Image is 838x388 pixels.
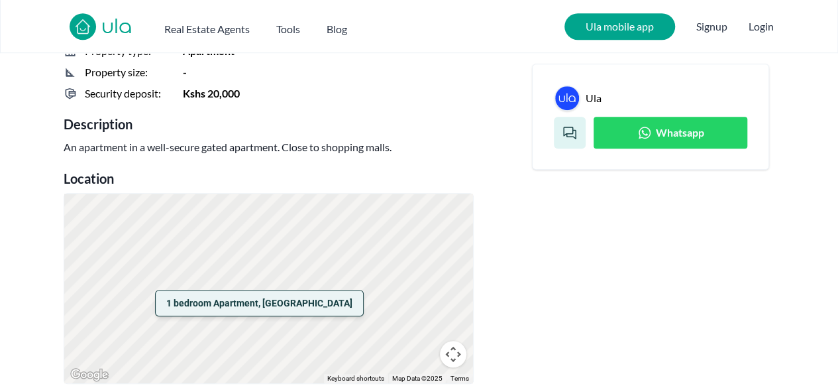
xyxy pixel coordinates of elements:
span: Whatsapp [655,125,704,141]
h2: Description [64,115,474,133]
span: - [183,64,187,80]
h2: Blog [327,21,347,37]
a: Ula [554,86,580,111]
h2: Location [64,169,474,188]
span: 1 bedroom Apartment, [GEOGRAPHIC_DATA] [166,296,352,310]
h2: Real Estate Agents [164,21,250,37]
span: Kshs 20,000 [183,86,240,101]
a: Ula mobile app [564,13,675,40]
button: Login [749,19,774,34]
nav: Main [164,16,374,37]
a: Ula [586,90,602,106]
img: Ula [555,86,579,110]
button: Keyboard shortcuts [327,374,384,383]
h2: Tools [276,21,300,37]
span: Property size: [85,64,148,80]
a: Terms [450,375,469,382]
a: Blog [327,16,347,37]
button: Tools [276,16,300,37]
span: Map Data ©2025 [392,375,443,382]
img: Google [68,366,111,383]
a: Open this area in Google Maps (opens a new window) [68,366,111,383]
a: ula [101,16,132,40]
a: Whatsapp [594,117,747,149]
button: Map camera controls [440,341,466,367]
button: Real Estate Agents [164,16,250,37]
span: Signup [696,13,727,40]
span: Security deposit: [85,86,161,101]
h3: An apartment in a well-secure gated apartment. Close to shopping malls. [64,139,458,156]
